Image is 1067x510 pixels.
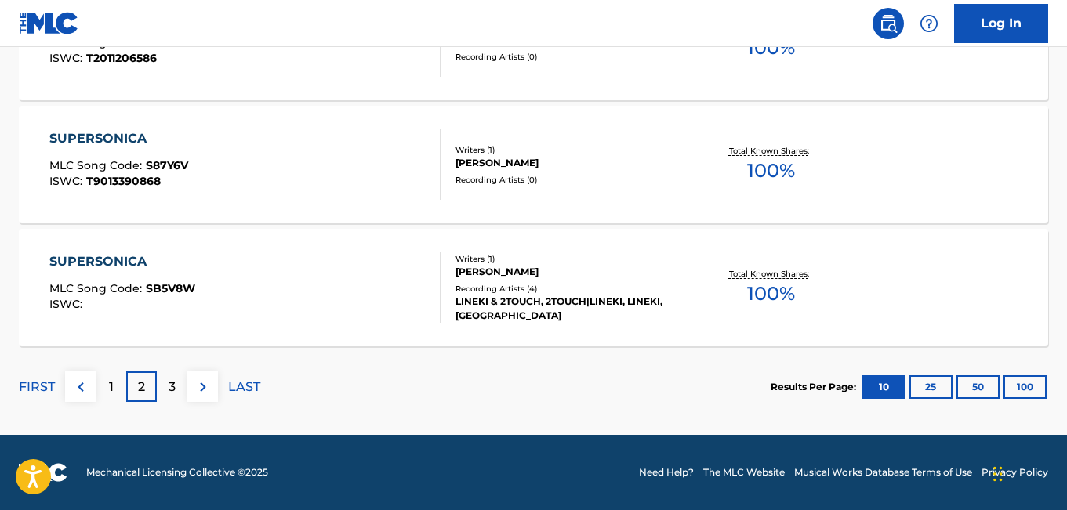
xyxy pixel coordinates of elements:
span: 100 % [747,280,795,308]
p: Total Known Shares: [729,145,813,157]
a: SUPERSONICAMLC Song Code:S87Y6VISWC:T9013390868Writers (1)[PERSON_NAME]Recording Artists (0)Total... [19,106,1048,223]
span: S87Y6V [146,158,188,172]
img: search [879,14,898,33]
img: help [920,14,938,33]
a: Need Help? [639,465,694,479]
span: ISWC : [49,297,86,311]
img: MLC Logo [19,12,79,34]
button: 100 [1003,375,1047,399]
div: Help [913,8,945,39]
a: Log In [954,4,1048,43]
p: 2 [138,378,145,396]
span: T2011206586 [86,51,157,65]
span: Mechanical Licensing Collective © 2025 [86,465,268,479]
div: Recording Artists ( 4 ) [455,283,685,295]
div: SUPERSONICA [49,252,195,271]
span: MLC Song Code : [49,158,146,172]
div: [PERSON_NAME] [455,156,685,170]
div: Recording Artists ( 0 ) [455,51,685,63]
p: Total Known Shares: [729,268,813,280]
span: ISWC : [49,51,86,65]
a: Privacy Policy [982,465,1048,479]
a: Public Search [873,8,904,39]
div: SUPERSONICA [49,129,188,148]
div: Writers ( 1 ) [455,253,685,265]
p: 3 [169,378,176,396]
span: 100 % [747,157,795,185]
span: 100 % [747,34,795,62]
button: 25 [909,375,953,399]
a: Musical Works Database Terms of Use [794,465,972,479]
span: ISWC : [49,174,86,188]
span: SB5V8W [146,281,195,295]
div: [PERSON_NAME] [455,265,685,279]
button: 10 [862,375,905,399]
p: LAST [228,378,260,396]
img: left [71,378,90,396]
div: LINEKI & 2TOUCH, 2TOUCH|LINEKI, LINEKI, [GEOGRAPHIC_DATA] [455,295,685,323]
img: right [194,378,212,396]
img: logo [19,463,67,482]
p: 1 [109,378,114,396]
span: T9013390868 [86,174,161,188]
p: FIRST [19,378,55,396]
div: Writers ( 1 ) [455,144,685,156]
a: The MLC Website [703,465,785,479]
span: MLC Song Code : [49,281,146,295]
iframe: Chat Widget [989,435,1067,510]
div: Recording Artists ( 0 ) [455,174,685,186]
a: SUPERSONICAMLC Song Code:SB5V8WISWC:Writers (1)[PERSON_NAME]Recording Artists (4)LINEKI & 2TOUCH,... [19,229,1048,346]
p: Results Per Page: [771,380,860,394]
button: 50 [956,375,1000,399]
div: Drag [993,450,1003,497]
